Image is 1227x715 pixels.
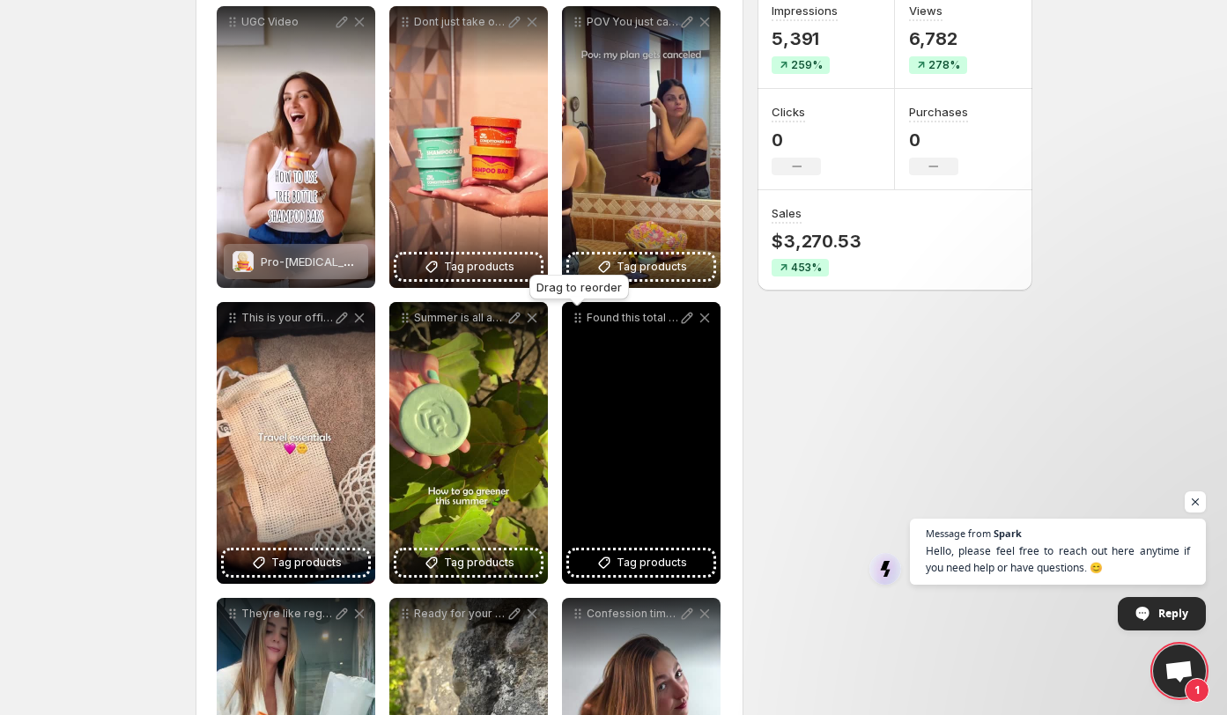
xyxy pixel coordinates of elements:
p: Confession time Saturdays are actually International Hair Wash Day dont tell anyone And whats bet... [587,607,678,621]
span: 453% [791,261,822,275]
span: Tag products [271,554,342,571]
h3: Purchases [909,103,968,121]
h3: Clicks [772,103,805,121]
p: Found this total game changer It leaves my hair so soft and shinyplus its plastic-free haircare h... [587,311,678,325]
span: Message from [926,528,991,538]
div: This is your official sign to ditch the bulky bottles and clear up some space in your luggage Our... [217,302,375,584]
div: Open chat [1153,645,1206,697]
span: Spark [994,528,1022,538]
p: 0 [909,129,968,151]
div: Dont just take our word for it The love is officially in the air and were so grateful for our ama... [389,6,548,288]
span: Tag products [617,258,687,276]
p: 0 [772,129,821,151]
p: Theyre like regular shampoo but better Make the switch [DATE] with Tree Bottle Available on Amazo... [241,607,333,621]
img: Pro-Vitamin B5 + Citrus Shampoo Bar - FRIZZ & SHINE [233,251,254,272]
button: Tag products [224,550,368,575]
span: 1 [1185,678,1209,703]
button: Tag products [569,550,713,575]
div: UGC VideoPro-Vitamin B5 + Citrus Shampoo Bar - FRIZZ & SHINEPro-[MEDICAL_DATA] + Citrus Shampoo B... [217,6,375,288]
p: UGC Video [241,15,333,29]
div: Found this total game changer It leaves my hair so soft and shinyplus its plastic-free haircare h... [562,302,721,584]
div: POV You just cancelled your plans and now the real party is on Cancelled plans arent a bummer the... [562,6,721,288]
span: Reply [1158,598,1188,629]
span: 278% [928,58,960,72]
span: Tag products [617,554,687,571]
h3: Views [909,2,942,19]
span: Tag products [444,258,514,276]
button: Tag products [396,550,541,575]
p: POV You just cancelled your plans and now the real party is on Cancelled plans arent a bummer the... [587,15,678,29]
p: Summer is all about good times and even better vibes but what if we told you it could be greener ... [414,311,506,325]
button: Tag products [569,254,713,279]
button: Tag products [396,254,541,279]
p: 5,391 [772,28,838,49]
p: This is your official sign to ditch the bulky bottles and clear up some space in your luggage Our... [241,311,333,325]
h3: Impressions [772,2,838,19]
span: 259% [791,58,823,72]
p: 6,782 [909,28,967,49]
p: Ready for your next adventure Our travel-friendly shampoo bars are perfect for nature lovers Comp... [414,607,506,621]
h3: Sales [772,204,802,222]
span: Pro-[MEDICAL_DATA] + Citrus Shampoo Bar - FRIZZ & SHINE [261,254,593,269]
p: $3,270.53 [772,231,861,252]
p: Dont just take our word for it The love is officially in the air and were so grateful for our ama... [414,15,506,29]
span: Hello, please feel free to reach out here anytime if you need help or have questions. 😊 [926,542,1190,576]
span: Tag products [444,554,514,571]
div: Summer is all about good times and even better vibes but what if we told you it could be greener ... [389,302,548,584]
